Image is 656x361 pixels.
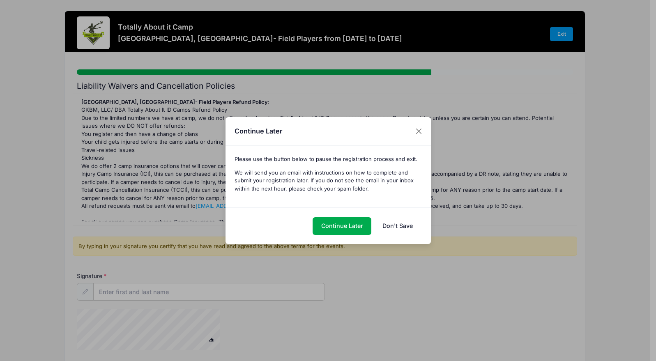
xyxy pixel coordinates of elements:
h4: Continue Later [235,126,282,136]
p: We will send you an email with instructions on how to complete and submit your registration later... [235,169,421,193]
button: Close [411,124,426,139]
button: Continue Later [313,217,371,235]
a: Don't Save [374,217,421,235]
p: Please use the button below to pause the registration process and exit. [235,155,421,163]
